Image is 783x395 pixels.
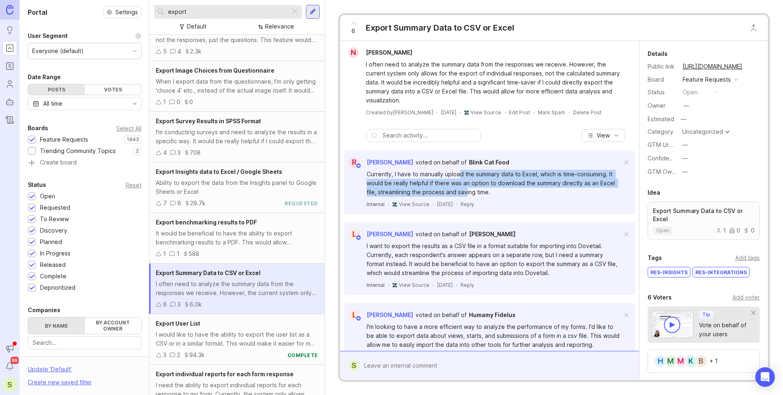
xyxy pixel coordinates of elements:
p: Export Summary Data to CSV or Excel [653,207,754,223]
div: RES-Insights [648,267,690,277]
div: 0 [743,228,754,233]
span: 6 [352,27,355,36]
div: · [504,109,506,116]
div: Internal [367,201,385,208]
div: Vote on behalf of your users [699,321,752,339]
div: R [349,157,360,168]
span: Export Image Choices from Questionnaire [156,67,274,74]
span: [PERSON_NAME] [367,231,413,237]
div: Planned [40,237,62,246]
div: Deprioritized [40,283,75,292]
a: N[PERSON_NAME] [343,47,419,58]
img: member badge [355,235,361,241]
div: M [674,355,687,368]
a: Export Survey Results in SPSS FormatI'm conducting surveys and need to analyze the results in a s... [149,112,325,162]
div: Owner [648,101,676,110]
a: [PERSON_NAME] [469,230,515,239]
span: Export User List [156,320,200,327]
div: To Review [40,215,69,224]
div: All time [43,99,62,108]
a: Export Summary Data to CSV or ExcelI often need to analyze the summary data from the responses we... [149,264,325,314]
div: · [436,109,438,116]
div: + 1 [710,358,718,364]
div: 5 [163,47,167,56]
div: 6 [163,300,167,309]
div: — [683,101,689,110]
div: Everyone (default) [32,47,84,55]
div: I often need to analyze the summary data from the responses we receive. However, the current syst... [156,280,318,297]
div: · [568,109,570,116]
label: GTM Urgency [648,141,686,148]
a: Users [2,77,17,91]
a: Roadmaps [2,59,17,73]
div: Posts [28,84,85,95]
a: View Source [399,282,429,288]
img: member badge [355,163,361,169]
a: [DATE] [441,109,456,116]
button: Mark Spam [538,109,565,116]
span: Export Summary Data to CSV or Excel [156,269,261,276]
span: [PERSON_NAME] [469,231,515,237]
div: Ability to export the data from the Insights panel to Google Sheets or Excel [156,178,318,196]
button: View [582,129,625,142]
div: 4 [177,47,181,56]
img: zendesk [464,110,469,115]
span: Humamy Fidelus [469,311,515,318]
button: Announcements [2,341,17,356]
div: Add voter [732,293,760,302]
button: Settings [103,7,142,18]
div: L [349,229,360,240]
div: Public link [648,62,676,71]
div: Board [648,75,676,84]
div: open [683,88,698,97]
div: 0 [177,98,180,107]
div: Idea [648,188,660,197]
div: Tags [648,253,662,263]
img: zendesk [392,202,397,207]
span: [PERSON_NAME] [367,311,413,318]
div: I want to export the results as a CSV file in a format suitable for importing into Dovetail. Curr... [367,242,622,277]
h1: Portal [28,7,47,17]
button: Close button [745,20,762,36]
p: 1943 [127,136,139,143]
button: Notifications [2,359,17,374]
span: Export Insights data to Excel / Google Sheets [156,168,282,175]
span: Blink Cat Food [469,159,509,166]
time: [DATE] [437,201,453,207]
span: 99 [11,357,19,364]
svg: toggle icon [128,100,141,107]
p: open [656,227,669,234]
div: voted on behalf of [416,158,467,167]
span: Export Survey Results in SPSS Format [156,118,261,124]
label: By name [28,317,85,334]
div: Delete Post [573,109,602,116]
div: Reply [460,282,474,288]
div: 588 [188,249,199,258]
div: 708 [190,148,201,157]
div: Uncategorized [682,129,723,135]
div: — [678,114,689,124]
div: Select All [116,126,142,131]
div: complete [288,352,318,359]
a: Humamy Fidelus [469,311,515,320]
a: Export Questionnaire to Excel or WordI need to export the actual questionnaire to Excel or Word, ... [149,11,325,61]
div: Created by [PERSON_NAME] [366,109,433,116]
span: View [597,131,610,140]
div: Released [40,260,66,269]
div: voted on behalf of [416,230,467,239]
div: Relevance [265,22,294,31]
a: Export Image Choices from QuestionnaireWhen I export data from the questionnaire, I'm only gettin... [149,61,325,112]
input: Search... [33,338,137,347]
div: requested [285,200,318,207]
div: 1 [163,98,166,107]
div: · [388,282,389,288]
div: 7 [163,199,167,208]
div: 1 [177,249,179,258]
a: Changelog [2,113,17,127]
label: By account owner [85,317,142,334]
a: View Source [471,109,501,115]
a: R[PERSON_NAME] [344,157,413,168]
div: I often need to analyze the summary data from the responses we receive. However, the current syst... [366,60,623,105]
a: Ideas [2,23,17,38]
div: — [682,140,688,149]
